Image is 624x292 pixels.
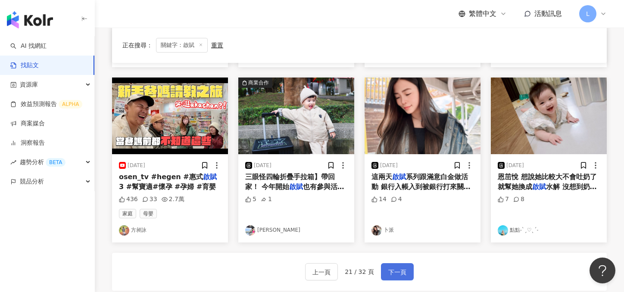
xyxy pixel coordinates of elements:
[119,173,203,181] span: osen_tv #hegen #惠式
[371,225,382,236] img: KOL Avatar
[119,225,221,236] a: KOL Avatar方昶詠
[371,173,473,277] span: 系列跟滿意白金做活動 銀行入帳入到被銀行打來關切 ：您這個帳戶這兩天一直入帳請問是什麼款項呢 我在賣東西 母嬰用品 ：哦～只是想了解一下拉因為一直入帳怕是詐騙帳戶 ：那您是轉出給誰呢 廠商啊！（...
[498,173,597,190] span: 恩茁悅 想說她比較大不會吐奶了就幫她換成
[506,162,524,169] div: [DATE]
[7,11,53,28] img: logo
[119,195,138,204] div: 436
[371,173,392,181] span: 這兩天
[289,183,303,191] mark: 啟賦
[128,162,145,169] div: [DATE]
[586,9,590,19] span: L
[254,162,271,169] div: [DATE]
[119,183,216,191] span: 3 #幫寶適#懷孕 #孕婦 #育嬰
[245,173,335,190] span: 三眼怪四輪折疊手拉箱】帶回家！ 今年開始
[238,78,354,154] img: post-image
[122,42,153,49] span: 正在搜尋 ：
[392,173,406,181] mark: 啟賦
[238,78,354,154] div: post-image商業合作
[20,152,66,172] span: 趨勢分析
[140,209,157,218] span: 母嬰
[10,159,16,165] span: rise
[498,195,509,204] div: 7
[245,225,256,236] img: KOL Avatar
[245,195,256,204] div: 5
[261,195,272,204] div: 1
[534,9,562,18] span: 活動訊息
[10,119,45,128] a: 商案媒合
[162,195,184,204] div: 2.7萬
[10,42,47,50] a: searchAI 找網紅
[112,78,228,154] img: post-image
[119,209,136,218] span: 家庭
[381,263,414,280] button: 下一頁
[498,225,508,236] img: KOL Avatar
[156,38,208,53] span: 關鍵字：啟賦
[590,258,615,283] iframe: Help Scout Beacon - Open
[20,172,44,191] span: 競品分析
[142,195,157,204] div: 33
[119,225,129,236] img: KOL Avatar
[312,267,331,277] span: 上一頁
[388,267,406,277] span: 下一頁
[245,225,347,236] a: KOL Avatar[PERSON_NAME]
[391,195,402,204] div: 4
[248,78,269,87] div: 商業合作
[513,195,524,204] div: 8
[371,195,387,204] div: 14
[469,9,496,19] span: 繁體中文
[20,75,38,94] span: 資源庫
[365,78,480,154] img: post-image
[380,162,398,169] div: [DATE]
[211,42,223,49] div: 重置
[498,225,600,236] a: KOL Avatar點點˗ˋˏ♡ˎˊ˗
[345,268,374,275] span: 21 / 32 頁
[203,173,217,181] mark: 啟賦
[371,225,474,236] a: KOL Avatar卜派
[305,263,338,280] button: 上一頁
[532,183,546,191] mark: 啟賦
[46,158,66,167] div: BETA
[10,61,39,70] a: 找貼文
[491,78,607,154] img: post-image
[498,183,597,200] span: 水解 沒想到奶量直接下降 原本都喝1
[10,139,45,147] a: 洞察報告
[10,100,82,109] a: 效益預測報告ALPHA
